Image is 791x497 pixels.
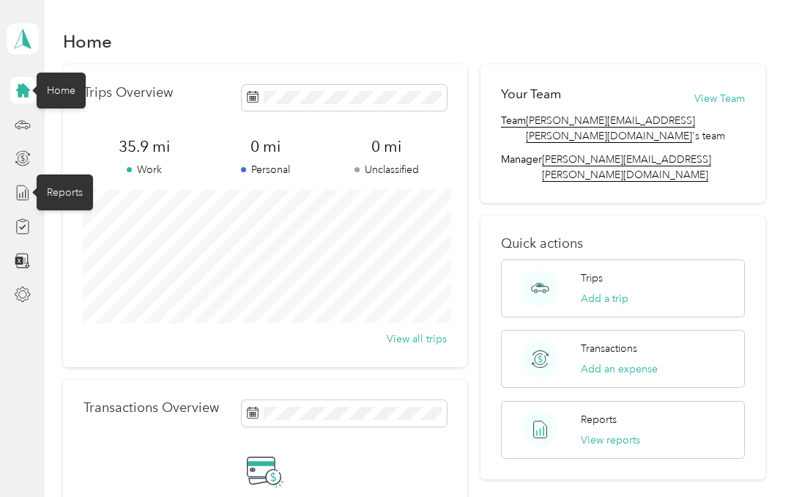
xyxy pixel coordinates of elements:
[37,73,86,108] div: Home
[326,136,448,157] span: 0 mi
[326,162,448,177] p: Unclassified
[694,91,745,106] button: View Team
[581,341,637,356] p: Transactions
[709,415,791,497] iframe: Everlance-gr Chat Button Frame
[204,136,326,157] span: 0 mi
[83,162,205,177] p: Work
[581,361,658,377] button: Add an expense
[501,152,542,183] span: Manager
[63,34,112,49] h1: Home
[581,270,603,286] p: Trips
[387,331,447,347] button: View all trips
[581,432,640,448] button: View reports
[37,174,93,210] div: Reports
[204,162,326,177] p: Personal
[83,136,205,157] span: 35.9 mi
[83,85,173,100] p: Trips Overview
[501,85,561,103] h2: Your Team
[581,412,617,427] p: Reports
[83,400,219,416] p: Transactions Overview
[581,291,628,306] button: Add a trip
[501,236,746,251] p: Quick actions
[526,113,746,144] span: 's team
